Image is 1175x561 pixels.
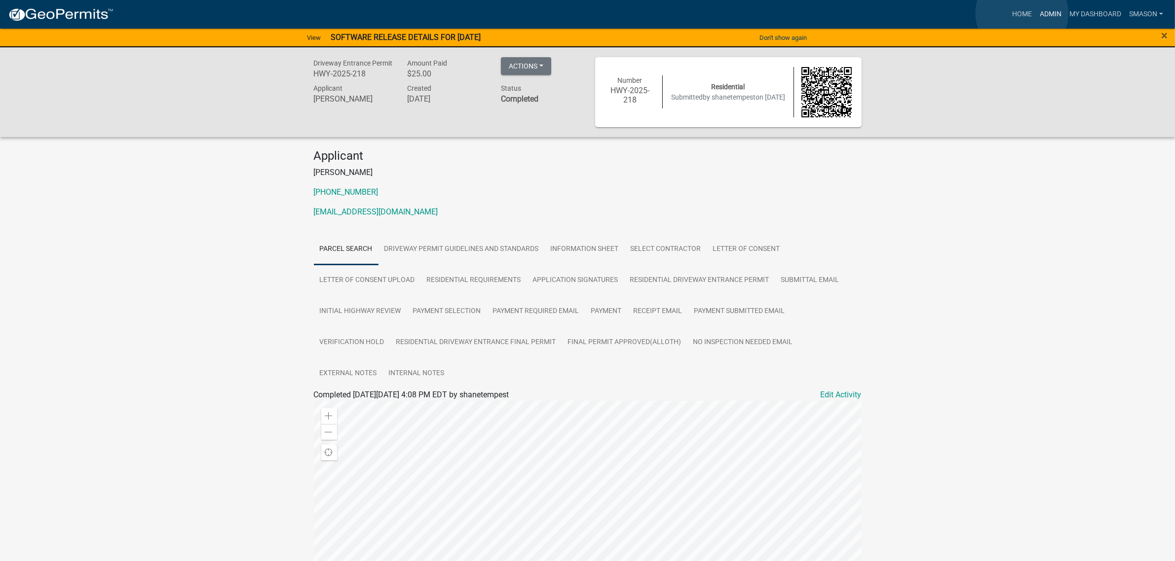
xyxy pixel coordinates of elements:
[321,424,337,440] div: Zoom out
[487,296,585,327] a: Payment Required Email
[1008,5,1036,24] a: Home
[775,265,845,296] a: Submittal Email
[624,265,775,296] a: Residential Driveway Entrance Permit
[605,86,655,105] h6: HWY-2025-218
[314,390,509,399] span: Completed [DATE][DATE] 4:08 PM EDT by shanetempest
[314,149,862,163] h4: Applicant
[314,84,343,92] span: Applicant
[625,234,707,265] a: Select contractor
[314,187,379,197] a: [PHONE_NUMBER]
[756,30,811,46] button: Don't show again
[407,69,486,78] h6: $25.00
[314,59,393,67] span: Driveway Entrance Permit
[379,234,545,265] a: Driveway Permit Guidelines and Standards
[314,207,438,216] a: [EMAIL_ADDRESS][DOMAIN_NAME]
[314,296,407,327] a: Initial Highway Review
[501,94,538,104] strong: Completed
[421,265,527,296] a: Residential Requirements
[712,83,745,91] span: Residential
[671,93,785,101] span: Submitted on [DATE]
[687,327,799,358] a: No Inspection Needed Email
[383,358,451,389] a: Internal Notes
[314,358,383,389] a: External Notes
[688,296,791,327] a: Payment Submitted Email
[1036,5,1065,24] a: Admin
[314,234,379,265] a: Parcel search
[407,84,431,92] span: Created
[321,408,337,424] div: Zoom in
[407,94,486,104] h6: [DATE]
[407,59,447,67] span: Amount Paid
[527,265,624,296] a: Application Signatures
[703,93,756,101] span: by shanetempest
[501,84,521,92] span: Status
[314,327,390,358] a: Verification Hold
[1161,30,1168,41] button: Close
[1065,5,1125,24] a: My Dashboard
[821,389,862,401] a: Edit Activity
[562,327,687,358] a: Final Permit Approved(AllOth)
[314,94,393,104] h6: [PERSON_NAME]
[321,445,337,460] div: Find my location
[545,234,625,265] a: Information Sheet
[707,234,786,265] a: Letter Of Consent
[801,67,852,117] img: QR code
[628,296,688,327] a: Receipt Email
[501,57,551,75] button: Actions
[314,265,421,296] a: Letter of Consent Upload
[585,296,628,327] a: Payment
[1125,5,1167,24] a: Smason
[314,167,862,178] p: [PERSON_NAME]
[407,296,487,327] a: Payment Selection
[314,69,393,78] h6: HWY-2025-218
[331,33,481,42] strong: SOFTWARE RELEASE DETAILS FOR [DATE]
[390,327,562,358] a: Residential Driveway Entrance Final Permit
[617,76,642,84] span: Number
[1161,29,1168,42] span: ×
[303,30,325,46] a: View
